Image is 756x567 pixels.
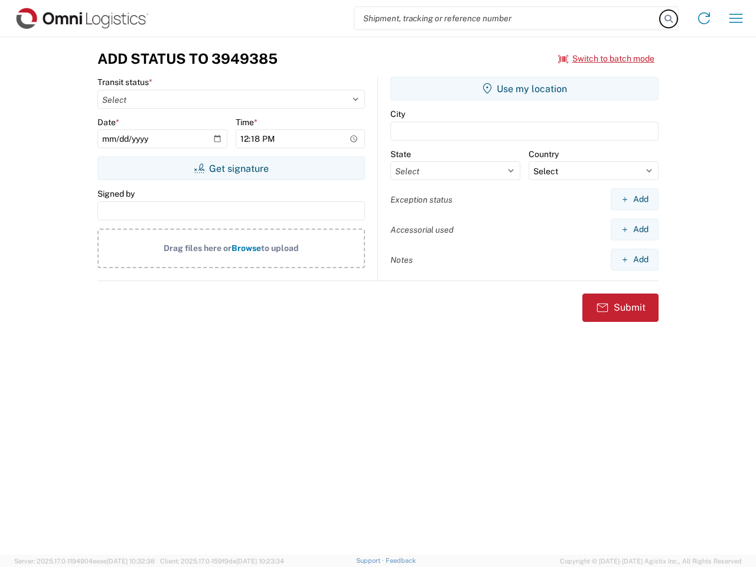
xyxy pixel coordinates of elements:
[611,188,659,210] button: Add
[529,149,559,159] label: Country
[164,243,232,253] span: Drag files here or
[611,219,659,240] button: Add
[390,255,413,265] label: Notes
[97,117,119,128] label: Date
[97,77,152,87] label: Transit status
[160,558,284,565] span: Client: 2025.17.0-159f9de
[390,224,454,235] label: Accessorial used
[582,294,659,322] button: Submit
[560,556,742,566] span: Copyright © [DATE]-[DATE] Agistix Inc., All Rights Reserved
[14,558,155,565] span: Server: 2025.17.0-1194904eeae
[390,194,452,205] label: Exception status
[236,117,258,128] label: Time
[390,77,659,100] button: Use my location
[356,557,386,564] a: Support
[390,149,411,159] label: State
[97,157,365,180] button: Get signature
[97,50,278,67] h3: Add Status to 3949385
[390,109,405,119] label: City
[97,188,135,199] label: Signed by
[261,243,299,253] span: to upload
[386,557,416,564] a: Feedback
[558,49,654,69] button: Switch to batch mode
[354,7,660,30] input: Shipment, tracking or reference number
[232,243,261,253] span: Browse
[611,249,659,271] button: Add
[107,558,155,565] span: [DATE] 10:32:38
[236,558,284,565] span: [DATE] 10:23:34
